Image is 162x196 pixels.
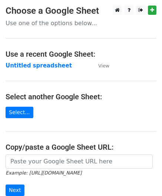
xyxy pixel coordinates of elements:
a: Select... [6,107,33,118]
h4: Select another Google Sheet: [6,92,156,101]
input: Paste your Google Sheet URL here [6,155,153,169]
h4: Use a recent Google Sheet: [6,50,156,59]
small: View [98,63,109,69]
h3: Choose a Google Sheet [6,6,156,16]
small: Example: [URL][DOMAIN_NAME] [6,170,82,176]
a: Untitled spreadsheet [6,62,72,69]
a: View [91,62,109,69]
h4: Copy/paste a Google Sheet URL: [6,143,156,152]
p: Use one of the options below... [6,19,156,27]
input: Next [6,185,24,196]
